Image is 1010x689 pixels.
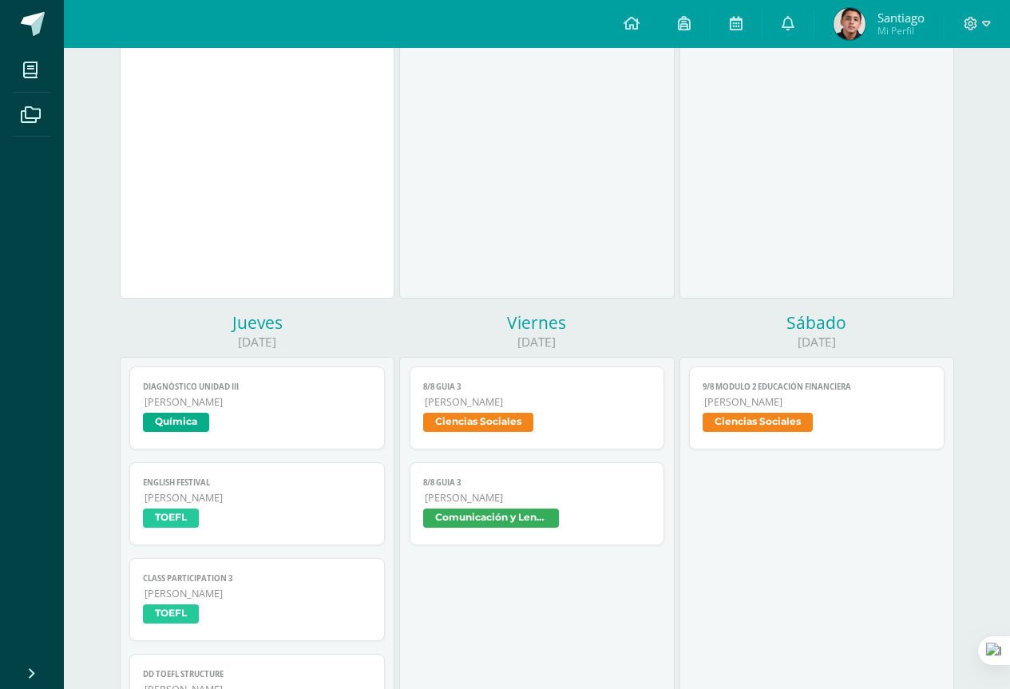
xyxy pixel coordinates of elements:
span: TOEFL [143,509,199,528]
div: Viernes [399,311,674,334]
span: Diagnóstico Unidad III [143,382,371,392]
a: 8/8 Guia 3[PERSON_NAME]Comunicación y Lenguaje [410,462,665,545]
img: b81a375a2ba29ccfbe84947ecc58dfa2.png [834,8,865,40]
span: English Festival [143,477,371,488]
span: Química [143,413,209,432]
div: Jueves [120,311,394,334]
a: 8/8 Guia 3[PERSON_NAME]Ciencias Sociales [410,366,665,449]
span: [PERSON_NAME] [145,491,371,505]
span: [PERSON_NAME] [145,395,371,409]
span: 9/8 Modulo 2 Educación Financiera [703,382,931,392]
div: Sábado [679,311,954,334]
a: Diagnóstico Unidad III[PERSON_NAME]Química [129,366,385,449]
span: [PERSON_NAME] [145,587,371,600]
span: [PERSON_NAME] [425,395,652,409]
span: [PERSON_NAME] [425,491,652,505]
span: TOEFL [143,604,199,624]
span: Ciencias Sociales [423,413,533,432]
span: 8/8 Guia 3 [423,477,652,488]
a: English Festival[PERSON_NAME]TOEFL [129,462,385,545]
span: Mi Perfil [877,24,925,38]
div: [DATE] [679,334,954,350]
span: Ciencias Sociales [703,413,813,432]
span: DD TOEFL Structure [143,669,371,679]
span: 8/8 Guia 3 [423,382,652,392]
span: [PERSON_NAME] [704,395,931,409]
span: Class participation 3 [143,573,371,584]
div: [DATE] [399,334,674,350]
a: Class participation 3[PERSON_NAME]TOEFL [129,558,385,641]
span: Comunicación y Lenguaje [423,509,559,528]
div: [DATE] [120,334,394,350]
a: 9/8 Modulo 2 Educación Financiera[PERSON_NAME]Ciencias Sociales [689,366,945,449]
span: Santiago [877,10,925,26]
